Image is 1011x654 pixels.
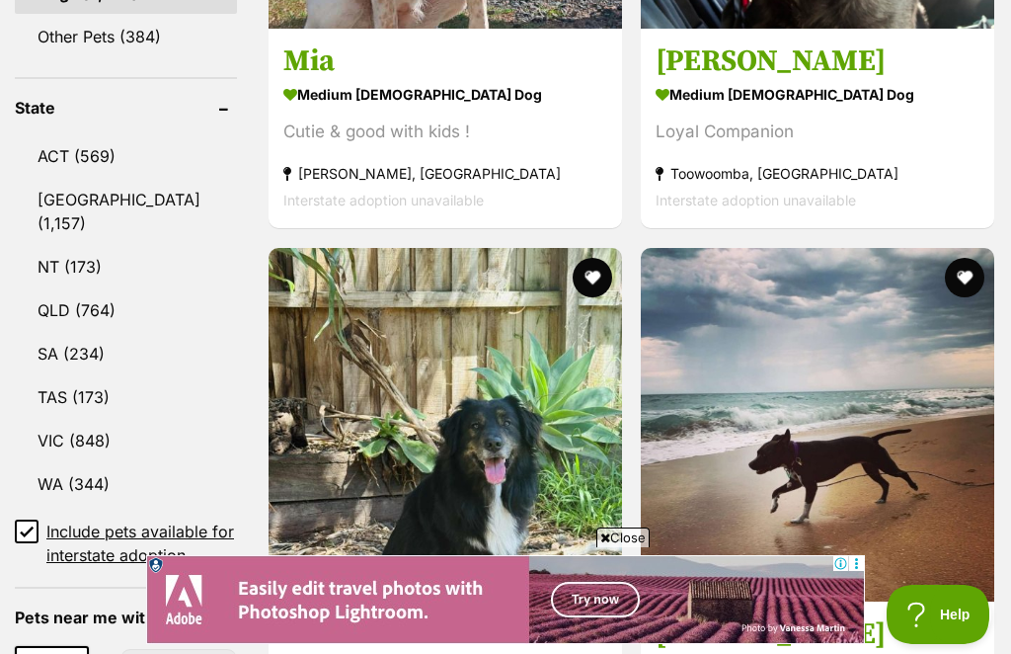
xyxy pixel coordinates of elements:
[945,258,984,297] button: favourite
[15,246,237,287] a: NT (173)
[269,248,622,602] img: Ren - Australian Shepherd x Golden Retriever Dog
[269,29,622,229] a: Mia medium [DEMOGRAPHIC_DATA] Dog Cutie & good with kids ! [PERSON_NAME], [GEOGRAPHIC_DATA] Inter...
[15,520,237,567] a: Include pets available for interstate adoption
[15,420,237,461] a: VIC (848)
[887,585,991,644] iframe: Help Scout Beacon - Open
[641,248,994,602] img: Fiona - Staffordshire Bull Terrier Dog
[2,2,18,18] img: consumer-privacy-logo.png
[283,43,607,81] h3: Mia
[15,609,237,626] header: Pets near me within
[656,81,979,110] strong: medium [DEMOGRAPHIC_DATA] Dog
[15,333,237,374] a: SA (234)
[283,161,607,188] strong: [PERSON_NAME], [GEOGRAPHIC_DATA]
[46,520,237,567] span: Include pets available for interstate adoption
[656,193,856,209] span: Interstate adoption unavailable
[15,135,237,177] a: ACT (569)
[596,528,650,547] span: Close
[573,258,612,297] button: favourite
[146,555,865,644] iframe: Advertisement
[15,179,237,244] a: [GEOGRAPHIC_DATA] (1,157)
[283,81,607,110] strong: medium [DEMOGRAPHIC_DATA] Dog
[656,43,979,81] h3: [PERSON_NAME]
[656,161,979,188] strong: Toowoomba, [GEOGRAPHIC_DATA]
[15,289,237,331] a: QLD (764)
[15,463,237,505] a: WA (344)
[15,16,237,57] a: Other Pets (384)
[641,29,994,229] a: [PERSON_NAME] medium [DEMOGRAPHIC_DATA] Dog Loyal Companion Toowoomba, [GEOGRAPHIC_DATA] Intersta...
[15,376,237,418] a: TAS (173)
[283,193,484,209] span: Interstate adoption unavailable
[656,120,979,146] div: Loyal Companion
[283,120,607,146] div: Cutie & good with kids !
[15,99,237,117] header: State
